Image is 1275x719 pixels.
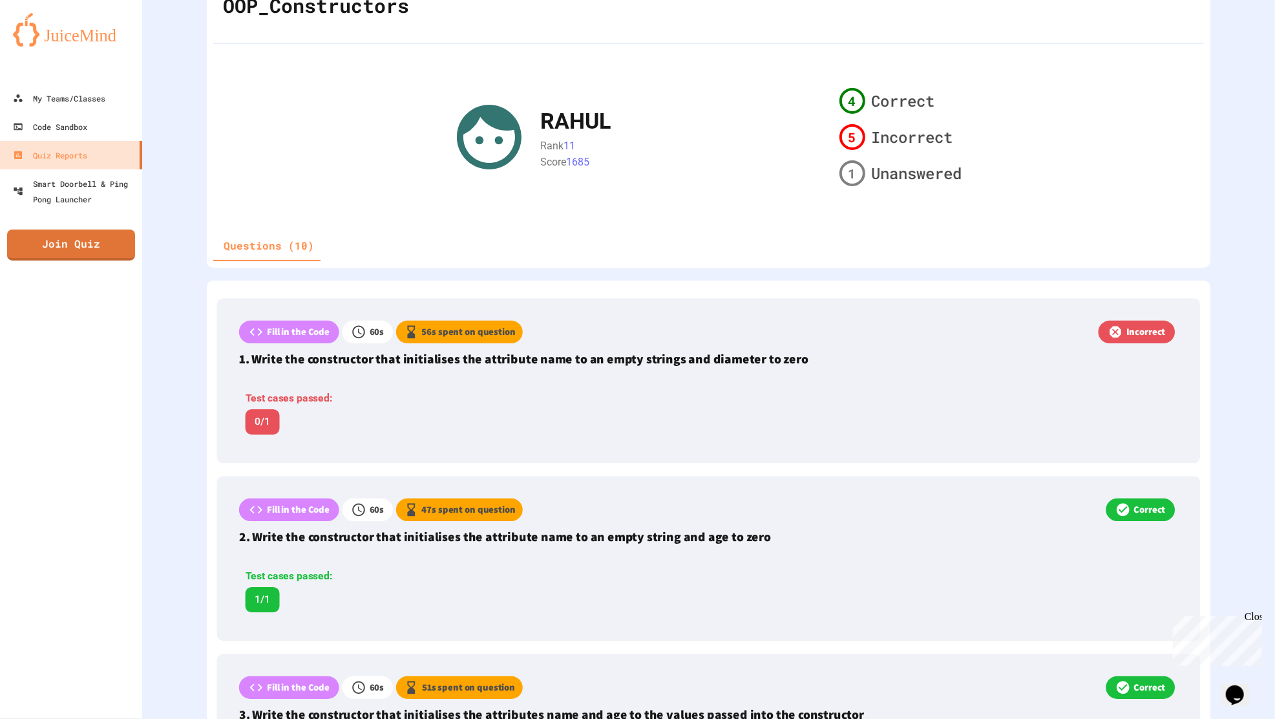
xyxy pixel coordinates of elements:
p: Fill in the Code [267,325,330,339]
p: 51 s spent on question [422,681,515,695]
div: Smart Doorbell & Ping Pong Launcher [13,176,137,207]
p: Correct [1134,503,1166,517]
p: Fill in the Code [267,503,330,517]
div: RAHUL [541,105,611,138]
p: Fill in the Code [267,681,330,695]
span: Score [541,155,567,167]
p: 60 s [370,681,385,695]
img: logo-orange.svg [13,13,129,47]
p: 1. Write the constructor that initialises the attribute name to an empty strings and diameter to ... [239,350,1178,369]
div: basic tabs example [213,230,324,261]
iframe: chat widget [1221,667,1262,706]
div: Test cases passed: [246,391,509,407]
div: 4 [839,88,865,114]
div: 1/1 [246,587,280,612]
p: 56 s spent on question [422,325,516,339]
span: Incorrect [872,125,953,149]
p: Incorrect [1126,325,1166,339]
p: 60 s [370,503,385,517]
button: Questions (10) [213,230,324,261]
p: 60 s [370,325,385,339]
div: Test cases passed: [246,569,509,585]
span: 11 [564,140,576,152]
a: Join Quiz [7,230,135,261]
span: Correct [872,89,935,113]
div: 0/1 [246,409,280,435]
span: 1685 [567,155,590,167]
p: 47 s spent on question [422,503,516,517]
div: Quiz Reports [13,147,87,163]
div: My Teams/Classes [13,91,105,106]
span: Rank [541,140,564,152]
iframe: chat widget [1168,611,1262,666]
div: 5 [839,124,865,150]
span: Unanswered [872,162,962,185]
p: Correct [1134,681,1166,695]
div: Chat with us now!Close [5,5,89,82]
div: Code Sandbox [13,119,87,134]
div: 1 [839,160,865,186]
p: 2. Write the constructor that initialises the attribute name to an empty string and age to zero [239,528,1178,546]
